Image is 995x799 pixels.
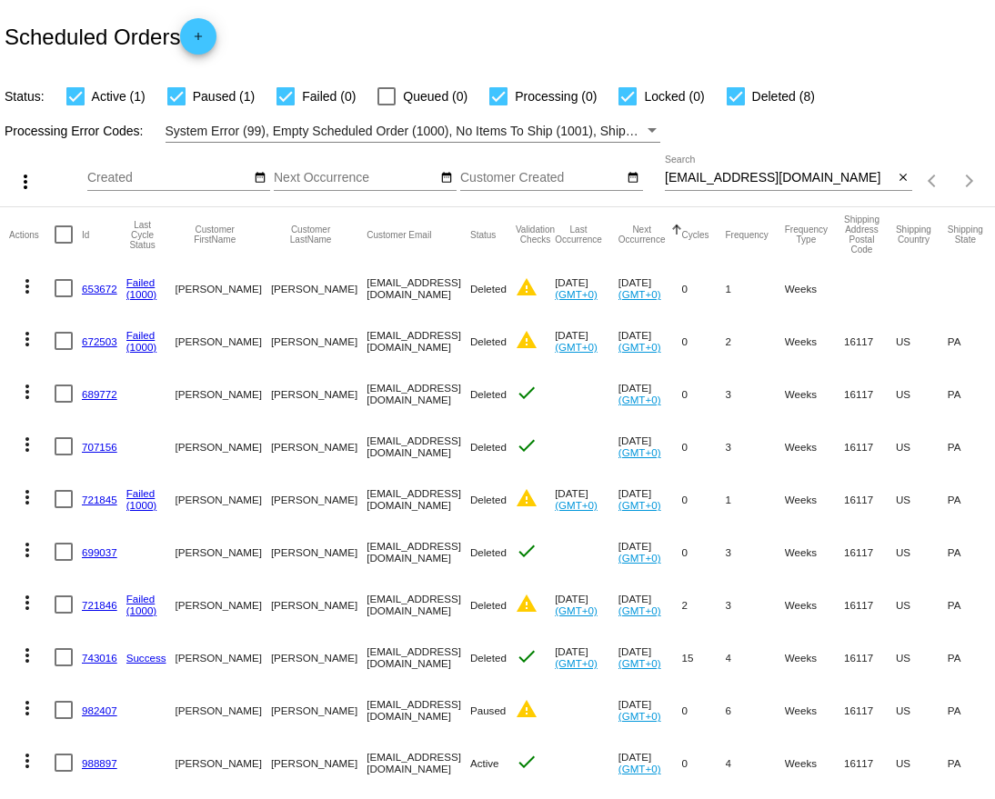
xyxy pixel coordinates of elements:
[367,578,470,631] mat-cell: [EMAIL_ADDRESS][DOMAIN_NAME]
[516,645,538,667] mat-icon: check
[726,420,785,473] mat-cell: 3
[82,652,117,664] a: 743016
[82,704,117,716] a: 982407
[785,315,844,367] mat-cell: Weeks
[16,539,38,561] mat-icon: more_vert
[176,473,271,525] mat-cell: [PERSON_NAME]
[726,315,785,367] mat-cell: 2
[618,763,661,774] a: (GMT+0)
[126,652,166,664] a: Success
[516,276,538,298] mat-icon: warning
[176,578,271,631] mat-cell: [PERSON_NAME]
[470,599,507,611] span: Deleted
[516,751,538,773] mat-icon: check
[367,684,470,736] mat-cell: [EMAIL_ADDRESS][DOMAIN_NAME]
[126,487,156,499] a: Failed
[470,441,507,453] span: Deleted
[367,367,470,420] mat-cell: [EMAIL_ADDRESS][DOMAIN_NAME]
[682,262,726,315] mat-cell: 0
[5,18,216,55] h2: Scheduled Orders
[618,657,661,669] a: (GMT+0)
[897,171,910,185] mat-icon: close
[618,367,682,420] mat-cell: [DATE]
[682,367,726,420] mat-cell: 0
[726,736,785,789] mat-cell: 4
[896,225,931,245] button: Change sorting for ShippingCountry
[555,631,618,684] mat-cell: [DATE]
[515,85,597,107] span: Processing (0)
[618,499,661,511] a: (GMT+0)
[682,684,726,736] mat-cell: 0
[271,631,367,684] mat-cell: [PERSON_NAME]
[470,704,506,716] span: Paused
[82,229,89,240] button: Change sorting for Id
[271,578,367,631] mat-cell: [PERSON_NAME]
[5,89,45,104] span: Status:
[682,525,726,578] mat-cell: 0
[176,367,271,420] mat-cell: [PERSON_NAME]
[82,494,117,505] a: 721845
[176,684,271,736] mat-cell: [PERSON_NAME]
[82,599,117,611] a: 721846
[516,698,538,720] mat-icon: warning
[367,420,470,473] mat-cell: [EMAIL_ADDRESS][DOMAIN_NAME]
[844,578,896,631] mat-cell: 16117
[92,85,146,107] span: Active (1)
[618,684,682,736] mat-cell: [DATE]
[665,171,893,185] input: Search
[126,593,156,604] a: Failed
[844,525,896,578] mat-cell: 16117
[915,163,951,199] button: Previous page
[785,473,844,525] mat-cell: Weeks
[682,631,726,684] mat-cell: 15
[126,288,157,300] a: (1000)
[618,315,682,367] mat-cell: [DATE]
[254,171,266,185] mat-icon: date_range
[844,420,896,473] mat-cell: 16117
[470,283,507,295] span: Deleted
[367,262,470,315] mat-cell: [EMAIL_ADDRESS][DOMAIN_NAME]
[271,525,367,578] mat-cell: [PERSON_NAME]
[271,225,350,245] button: Change sorting for CustomerLastName
[176,225,255,245] button: Change sorting for CustomerFirstName
[618,604,661,616] a: (GMT+0)
[785,736,844,789] mat-cell: Weeks
[82,546,117,558] a: 699037
[618,631,682,684] mat-cell: [DATE]
[896,420,948,473] mat-cell: US
[726,684,785,736] mat-cell: 6
[555,262,618,315] mat-cell: [DATE]
[896,367,948,420] mat-cell: US
[82,757,117,769] a: 988897
[844,473,896,525] mat-cell: 16117
[726,367,785,420] mat-cell: 3
[367,736,470,789] mat-cell: [EMAIL_ADDRESS][DOMAIN_NAME]
[785,262,844,315] mat-cell: Weeks
[785,420,844,473] mat-cell: Weeks
[82,441,117,453] a: 707156
[271,684,367,736] mat-cell: [PERSON_NAME]
[618,394,661,405] a: (GMT+0)
[271,262,367,315] mat-cell: [PERSON_NAME]
[126,220,159,250] button: Change sorting for LastProcessingCycleId
[896,578,948,631] mat-cell: US
[844,631,896,684] mat-cell: 16117
[271,420,367,473] mat-cell: [PERSON_NAME]
[193,85,255,107] span: Paused (1)
[618,262,682,315] mat-cell: [DATE]
[618,420,682,473] mat-cell: [DATE]
[618,525,682,578] mat-cell: [DATE]
[896,736,948,789] mat-cell: US
[682,473,726,525] mat-cell: 0
[844,215,879,255] button: Change sorting for ShippingPostcode
[187,30,209,52] mat-icon: add
[844,315,896,367] mat-cell: 16117
[785,578,844,631] mat-cell: Weeks
[16,697,38,719] mat-icon: more_vert
[785,225,828,245] button: Change sorting for FrequencyType
[618,710,661,722] a: (GMT+0)
[176,420,271,473] mat-cell: [PERSON_NAME]
[126,341,157,353] a: (1000)
[555,288,598,300] a: (GMT+0)
[618,473,682,525] mat-cell: [DATE]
